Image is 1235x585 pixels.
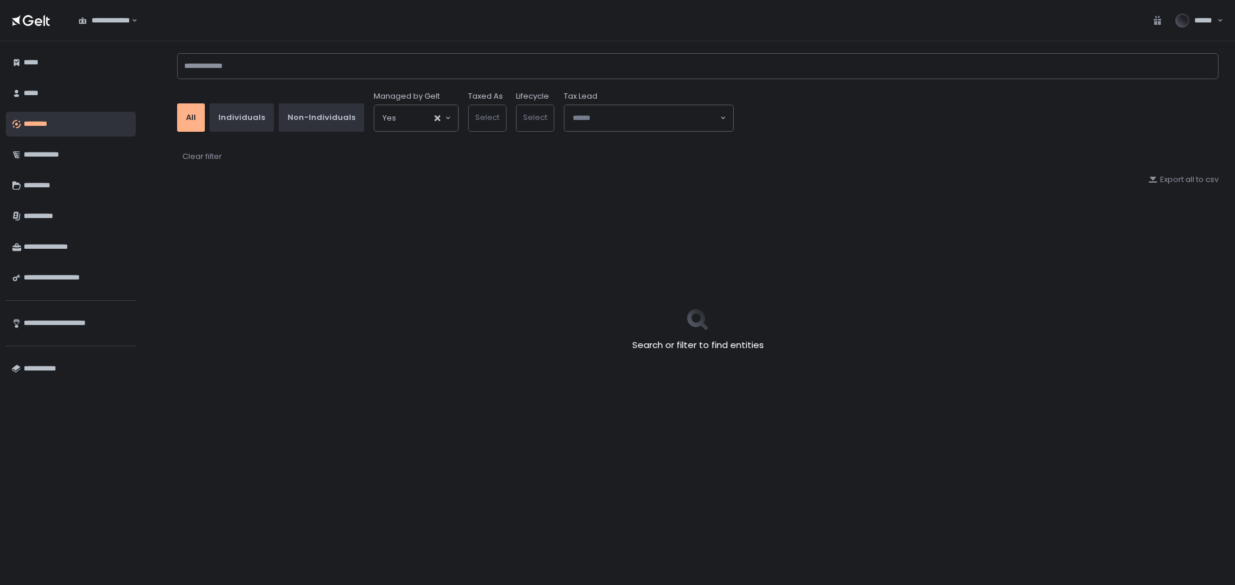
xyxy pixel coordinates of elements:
div: Non-Individuals [287,112,355,123]
div: Clear filter [182,151,222,162]
div: Search for option [564,105,733,131]
div: All [186,112,196,123]
div: Individuals [218,112,265,123]
label: Taxed As [468,91,503,102]
button: Individuals [210,103,274,132]
button: Clear Selected [434,115,440,121]
label: Lifecycle [516,91,549,102]
div: Search for option [71,8,138,33]
button: Export all to csv [1148,174,1218,185]
span: Managed by Gelt [374,91,440,102]
span: Select [523,112,547,123]
button: Clear filter [182,151,223,162]
h2: Search or filter to find entities [632,339,764,352]
span: Yes [383,112,396,124]
button: All [177,103,205,132]
div: Search for option [374,105,458,131]
button: Non-Individuals [279,103,364,132]
span: Tax Lead [564,91,597,102]
input: Search for option [573,112,719,124]
span: Select [475,112,499,123]
input: Search for option [396,112,433,124]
